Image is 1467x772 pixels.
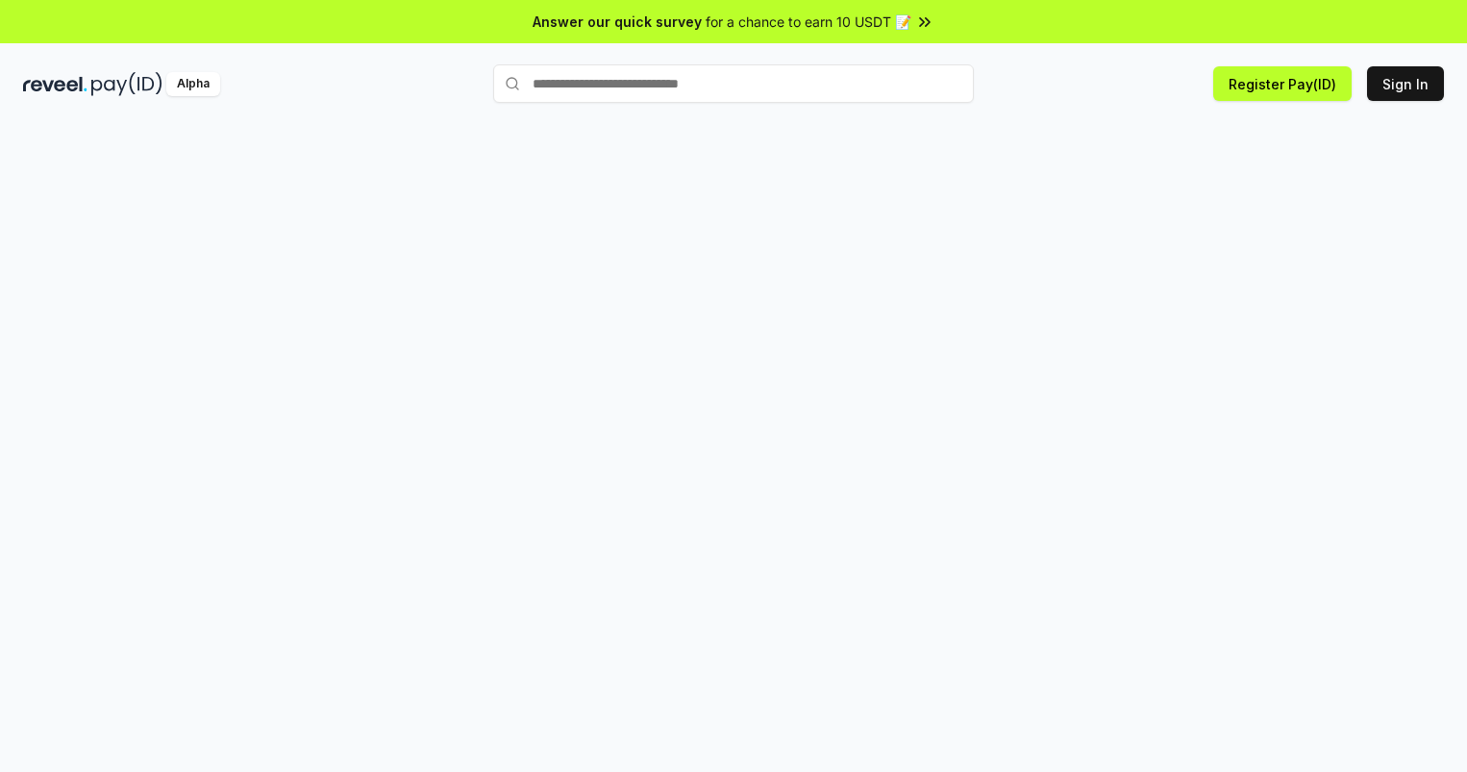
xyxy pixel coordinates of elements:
[91,72,162,96] img: pay_id
[166,72,220,96] div: Alpha
[533,12,702,32] span: Answer our quick survey
[706,12,911,32] span: for a chance to earn 10 USDT 📝
[1367,66,1444,101] button: Sign In
[1213,66,1352,101] button: Register Pay(ID)
[23,72,87,96] img: reveel_dark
